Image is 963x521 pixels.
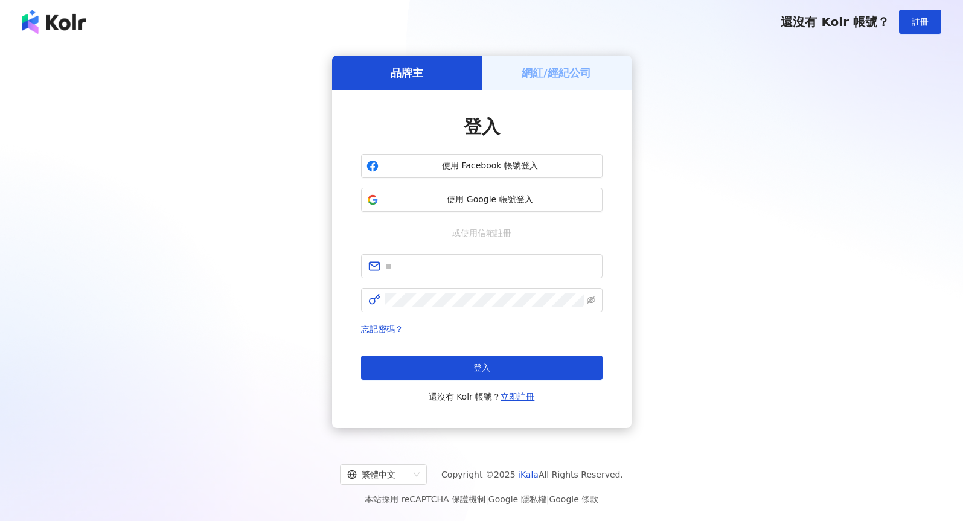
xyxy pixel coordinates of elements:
span: 還沒有 Kolr 帳號？ [429,389,535,404]
a: Google 條款 [549,494,598,504]
a: 忘記密碼？ [361,324,403,334]
button: 使用 Facebook 帳號登入 [361,154,603,178]
span: 還沒有 Kolr 帳號？ [781,14,889,29]
h5: 品牌主 [391,65,423,80]
span: 登入 [473,363,490,372]
a: Google 隱私權 [488,494,546,504]
span: 使用 Facebook 帳號登入 [383,160,597,172]
a: iKala [518,470,539,479]
img: logo [22,10,86,34]
span: eye-invisible [587,296,595,304]
span: | [546,494,549,504]
div: 繁體中文 [347,465,409,484]
button: 使用 Google 帳號登入 [361,188,603,212]
span: 本站採用 reCAPTCHA 保護機制 [365,492,598,507]
span: 註冊 [912,17,929,27]
span: Copyright © 2025 All Rights Reserved. [441,467,623,482]
span: 或使用信箱註冊 [444,226,520,240]
button: 註冊 [899,10,941,34]
span: | [485,494,488,504]
button: 登入 [361,356,603,380]
span: 使用 Google 帳號登入 [383,194,597,206]
span: 登入 [464,116,500,137]
h5: 網紅/經紀公司 [522,65,591,80]
a: 立即註冊 [501,392,534,401]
